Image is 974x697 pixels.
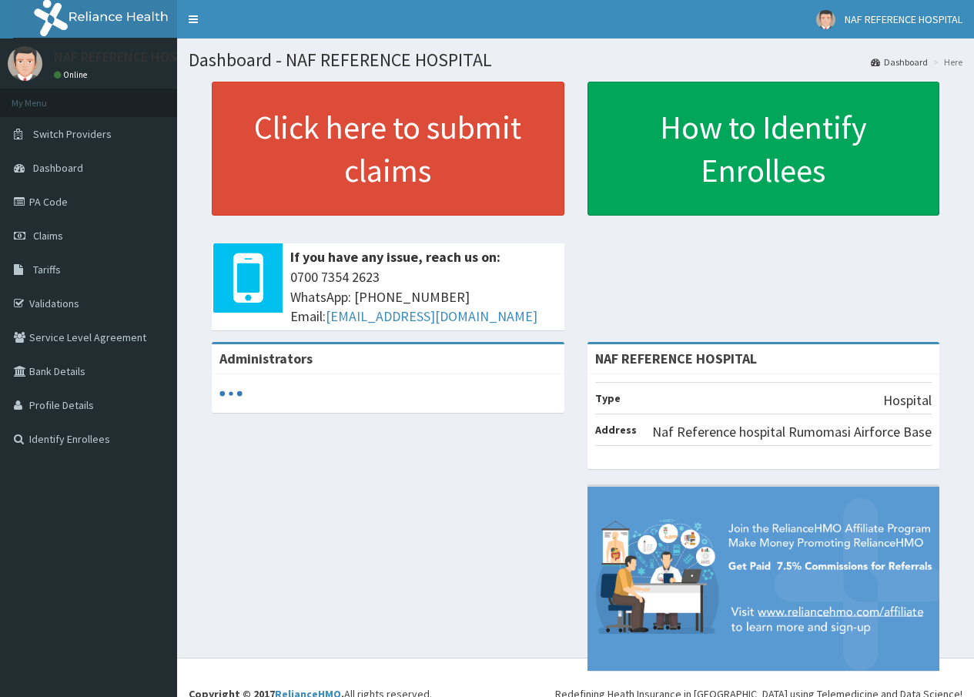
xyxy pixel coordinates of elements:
a: Dashboard [871,55,928,69]
a: [EMAIL_ADDRESS][DOMAIN_NAME] [326,307,537,325]
a: Online [54,69,91,80]
span: Switch Providers [33,127,112,141]
img: User Image [816,10,835,29]
h1: Dashboard - NAF REFERENCE HOSPITAL [189,50,962,70]
img: provider-team-banner.png [587,487,940,671]
img: User Image [8,46,42,81]
li: Here [929,55,962,69]
b: Address [595,423,637,437]
svg: audio-loading [219,382,243,405]
span: Claims [33,229,63,243]
strong: NAF REFERENCE HOSPITAL [595,350,757,367]
a: How to Identify Enrollees [587,82,940,216]
span: Dashboard [33,161,83,175]
span: 0700 7354 2623 WhatsApp: [PHONE_NUMBER] Email: [290,267,557,327]
b: If you have any issue, reach us on: [290,248,500,266]
p: NAF REFERENCE HOSPITAL [54,50,211,64]
b: Administrators [219,350,313,367]
b: Type [595,391,621,405]
span: Tariffs [33,263,61,276]
span: NAF REFERENCE HOSPITAL [845,12,962,26]
p: Naf Reference hospital Rumomasi Airforce Base [652,422,932,442]
a: Click here to submit claims [212,82,564,216]
p: Hospital [883,390,932,410]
